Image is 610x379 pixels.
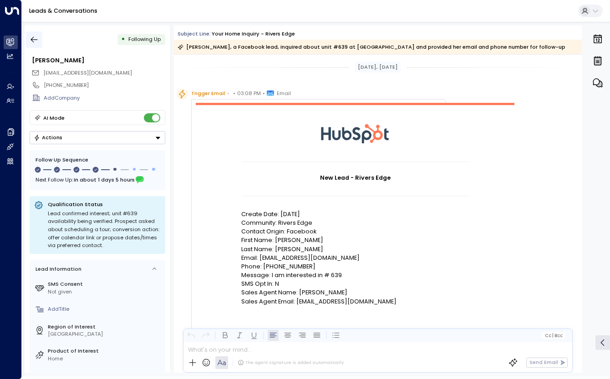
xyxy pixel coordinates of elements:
button: Actions [30,131,165,144]
div: The agent signature is added automatically [238,359,344,366]
p: Contact Origin: Facebook [241,227,469,236]
div: Lead confirmed interest; unit #639 availability being verified. Prospect asked about scheduling a... [48,210,161,250]
p: Qualification Status [48,201,161,208]
label: Product of Interest [48,347,162,355]
p: First Name: [PERSON_NAME] [241,236,469,244]
span: • [233,89,235,98]
div: AI Mode [43,113,65,122]
div: [GEOGRAPHIC_DATA] [48,330,162,338]
img: HubSpot [321,105,389,162]
div: Lead Information [33,265,81,273]
div: AddCompany [44,94,165,102]
span: 03:08 PM [237,89,261,98]
p: Community: Rivers Edge [241,218,469,227]
div: [PHONE_NUMBER] [44,81,165,89]
label: Region of Interest [48,323,162,331]
h1: New Lead - Rivers Edge [241,173,469,182]
a: Leads & Conversations [29,7,97,15]
div: [PERSON_NAME] [32,56,165,65]
div: Your Home Inquiry - Rivers Edge [212,30,295,38]
p: SMS Opt In: N [241,279,469,288]
span: Trigger Email [191,89,225,98]
span: • [227,89,229,98]
div: Button group with a nested menu [30,131,165,144]
p: Message: I am interested in # 639 [241,271,469,279]
span: In about 1 days 5 hours [74,175,135,185]
div: Next Follow Up: [36,175,159,185]
p: Sales Agent Name: [PERSON_NAME] [241,288,469,297]
label: SMS Consent [48,280,162,288]
p: Last Name: [PERSON_NAME] [241,245,469,253]
div: [PERSON_NAME], a Facebook lead, inquired about unit #639 at [GEOGRAPHIC_DATA] and provided her em... [178,42,565,51]
p: Phone: [PHONE_NUMBER] [241,262,469,271]
div: Actions [34,134,62,141]
div: • [121,33,125,46]
p: Email: [EMAIL_ADDRESS][DOMAIN_NAME] [241,253,469,262]
button: Undo [186,330,197,341]
p: Sales Agent Email: [EMAIL_ADDRESS][DOMAIN_NAME] [241,297,469,306]
button: Cc|Bcc [542,332,565,339]
span: Subject Line: [178,30,211,37]
span: micheleopdyke2021@gmail.com [43,69,132,77]
span: | [552,333,554,338]
span: Cc Bcc [545,333,563,338]
div: Follow Up Sequence [36,156,159,164]
div: Not given [48,288,162,296]
button: Redo [200,330,211,341]
span: Following Up [128,35,161,43]
div: AddTitle [48,305,162,313]
p: Create Date: [DATE] [241,210,469,218]
div: [DATE], [DATE] [355,62,401,72]
div: Home [48,355,162,363]
span: Email [277,89,291,98]
span: [EMAIL_ADDRESS][DOMAIN_NAME] [43,69,132,76]
span: • [263,89,265,98]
